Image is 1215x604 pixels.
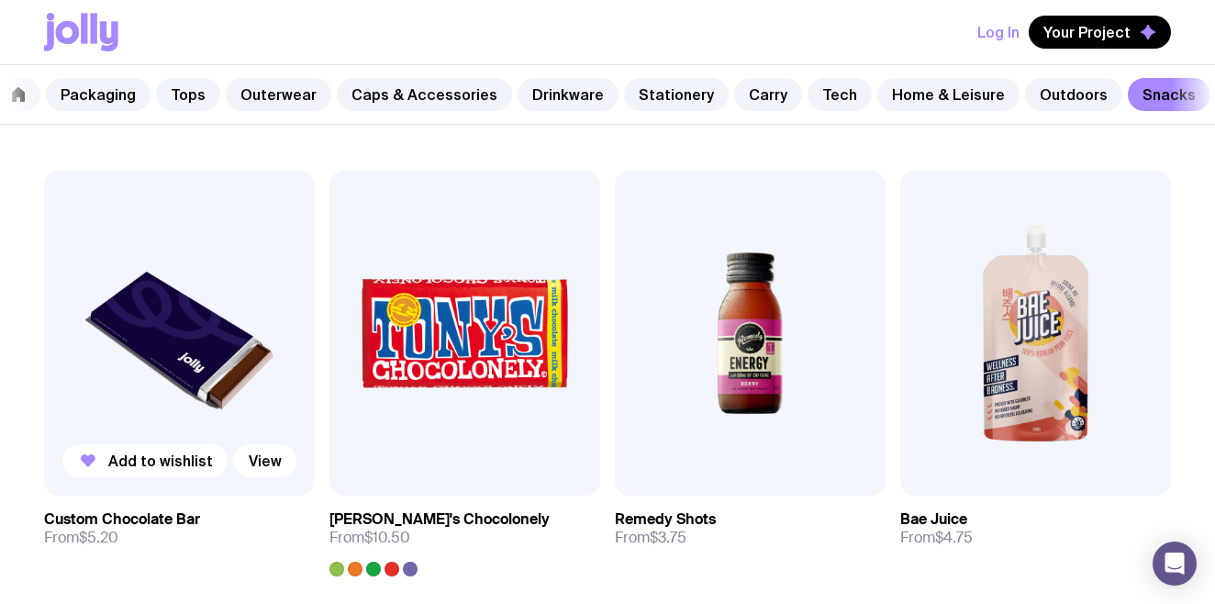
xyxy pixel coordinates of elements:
[46,78,150,111] a: Packaging
[877,78,1020,111] a: Home & Leisure
[364,528,410,547] span: $10.50
[1025,78,1122,111] a: Outdoors
[734,78,802,111] a: Carry
[79,528,118,547] span: $5.20
[329,529,410,547] span: From
[1029,16,1171,49] button: Your Project
[44,529,118,547] span: From
[900,496,1171,562] a: Bae JuiceFrom$4.75
[518,78,619,111] a: Drinkware
[935,528,973,547] span: $4.75
[62,444,228,477] button: Add to wishlist
[234,444,296,477] a: View
[226,78,331,111] a: Outerwear
[900,510,967,529] h3: Bae Juice
[1153,542,1197,586] div: Open Intercom Messenger
[329,496,600,576] a: [PERSON_NAME]'s ChocolonelyFrom$10.50
[615,496,886,562] a: Remedy ShotsFrom$3.75
[156,78,220,111] a: Tops
[808,78,872,111] a: Tech
[977,16,1020,49] button: Log In
[337,78,512,111] a: Caps & Accessories
[650,528,686,547] span: $3.75
[624,78,729,111] a: Stationery
[1128,78,1210,111] a: Snacks
[44,496,315,562] a: Custom Chocolate BarFrom$5.20
[900,529,973,547] span: From
[44,510,200,529] h3: Custom Chocolate Bar
[108,452,213,470] span: Add to wishlist
[615,510,716,529] h3: Remedy Shots
[1043,23,1131,41] span: Your Project
[615,529,686,547] span: From
[329,510,550,529] h3: [PERSON_NAME]'s Chocolonely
